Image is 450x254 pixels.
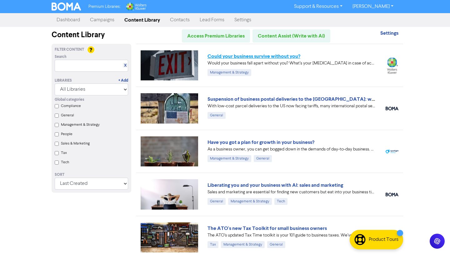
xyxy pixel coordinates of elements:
[61,103,81,109] label: Compliance
[380,30,398,36] strong: Settings
[61,160,69,165] label: Tech
[207,225,327,231] a: The ATO's new Tax Toolkit for small business owners
[207,146,376,153] div: As a business owner, you can get bogged down in the demands of day-to-day business. We can help b...
[85,14,119,26] a: Campaigns
[55,47,128,53] div: Filter Content
[207,103,376,109] div: With low-cost parcel deliveries to the US now facing tariffs, many international postal services ...
[182,29,250,43] a: Access Premium Libraries
[252,29,330,43] a: Content Assist (Write with AI)
[289,2,347,12] a: Support & Resources
[61,150,67,156] label: Tax
[125,3,147,11] img: Wolters Kluwer
[55,172,128,178] div: Sort
[207,189,376,196] div: Sales and marketing are essential for finding new customers but eat into your business time. We e...
[221,241,265,248] div: Management & Strategy
[55,97,128,103] div: Global categories
[52,29,131,41] div: Content Library
[228,198,272,205] div: Management & Strategy
[207,112,226,119] div: General
[124,63,127,68] a: X
[386,193,398,196] img: boma
[52,14,85,26] a: Dashboard
[207,241,218,248] div: Tax
[207,96,427,102] a: Suspension of business postal deliveries to the [GEOGRAPHIC_DATA]: what options do you have?
[207,155,251,162] div: Management & Strategy
[207,232,376,239] div: The ATO’s updated Tax Time toolkit is your 101 guide to business taxes. We’ve summarised the key ...
[274,198,287,205] div: Tech
[380,31,398,36] a: Settings
[61,113,74,118] label: General
[55,54,67,60] span: Search
[386,150,398,154] img: spotlight
[61,131,72,137] label: People
[207,139,314,145] a: Have you got a plan for growth in your business?
[254,155,272,162] div: General
[207,53,300,59] a: Could your business survive without you?
[88,5,120,9] span: Premium Libraries:
[195,14,229,26] a: Lead Forms
[267,241,285,248] div: General
[386,107,398,110] img: boma
[207,182,343,188] a: Liberating you and your business with AI: sales and marketing
[347,2,398,12] a: [PERSON_NAME]
[119,14,165,26] a: Content Library
[386,57,398,74] img: wolterskluwer
[207,60,376,67] div: Would your business fall apart without you? What’s your Plan B in case of accident, illness, or j...
[61,122,100,128] label: Management & Strategy
[165,14,195,26] a: Contacts
[419,224,450,254] iframe: Chat Widget
[55,78,72,84] div: Libraries
[118,78,128,84] a: + Add
[52,3,81,11] img: BOMA Logo
[207,198,226,205] div: General
[61,141,90,146] label: Sales & Marketing
[207,69,251,76] div: Management & Strategy
[229,14,256,26] a: Settings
